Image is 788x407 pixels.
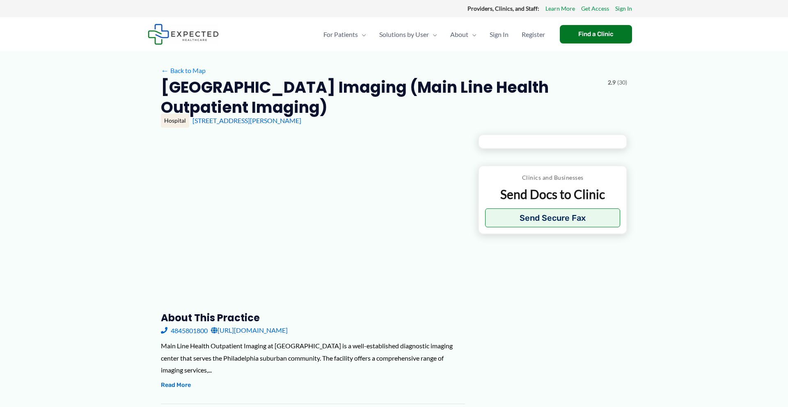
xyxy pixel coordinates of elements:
[161,324,208,336] a: 4845801800
[608,77,616,88] span: 2.9
[560,25,632,43] a: Find a Clinic
[161,64,206,77] a: ←Back to Map
[192,117,301,124] a: [STREET_ADDRESS][PERSON_NAME]
[483,20,515,49] a: Sign In
[429,20,437,49] span: Menu Toggle
[490,20,509,49] span: Sign In
[358,20,366,49] span: Menu Toggle
[485,208,620,227] button: Send Secure Fax
[379,20,429,49] span: Solutions by User
[617,77,627,88] span: (30)
[161,380,191,390] button: Read More
[148,24,219,45] img: Expected Healthcare Logo - side, dark font, small
[444,20,483,49] a: AboutMenu Toggle
[468,20,476,49] span: Menu Toggle
[211,324,288,336] a: [URL][DOMAIN_NAME]
[450,20,468,49] span: About
[522,20,545,49] span: Register
[317,20,373,49] a: For PatientsMenu Toggle
[581,3,609,14] a: Get Access
[515,20,552,49] a: Register
[485,186,620,202] p: Send Docs to Clinic
[323,20,358,49] span: For Patients
[545,3,575,14] a: Learn More
[161,340,465,376] div: Main Line Health Outpatient Imaging at [GEOGRAPHIC_DATA] is a well-established diagnostic imaging...
[373,20,444,49] a: Solutions by UserMenu Toggle
[317,20,552,49] nav: Primary Site Navigation
[161,114,189,128] div: Hospital
[161,77,601,118] h2: [GEOGRAPHIC_DATA] Imaging (Main Line Health Outpatient Imaging)
[467,5,539,12] strong: Providers, Clinics, and Staff:
[615,3,632,14] a: Sign In
[485,172,620,183] p: Clinics and Businesses
[161,311,465,324] h3: About this practice
[161,66,169,74] span: ←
